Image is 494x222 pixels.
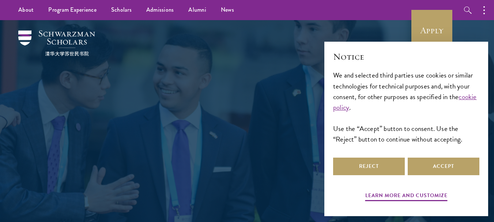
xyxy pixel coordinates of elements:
[408,158,479,175] button: Accept
[365,191,448,202] button: Learn more and customize
[333,70,479,144] div: We and selected third parties use cookies or similar technologies for technical purposes and, wit...
[333,50,479,63] h2: Notice
[333,158,405,175] button: Reject
[18,30,95,56] img: Schwarzman Scholars
[333,91,477,113] a: cookie policy
[411,10,452,51] a: Apply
